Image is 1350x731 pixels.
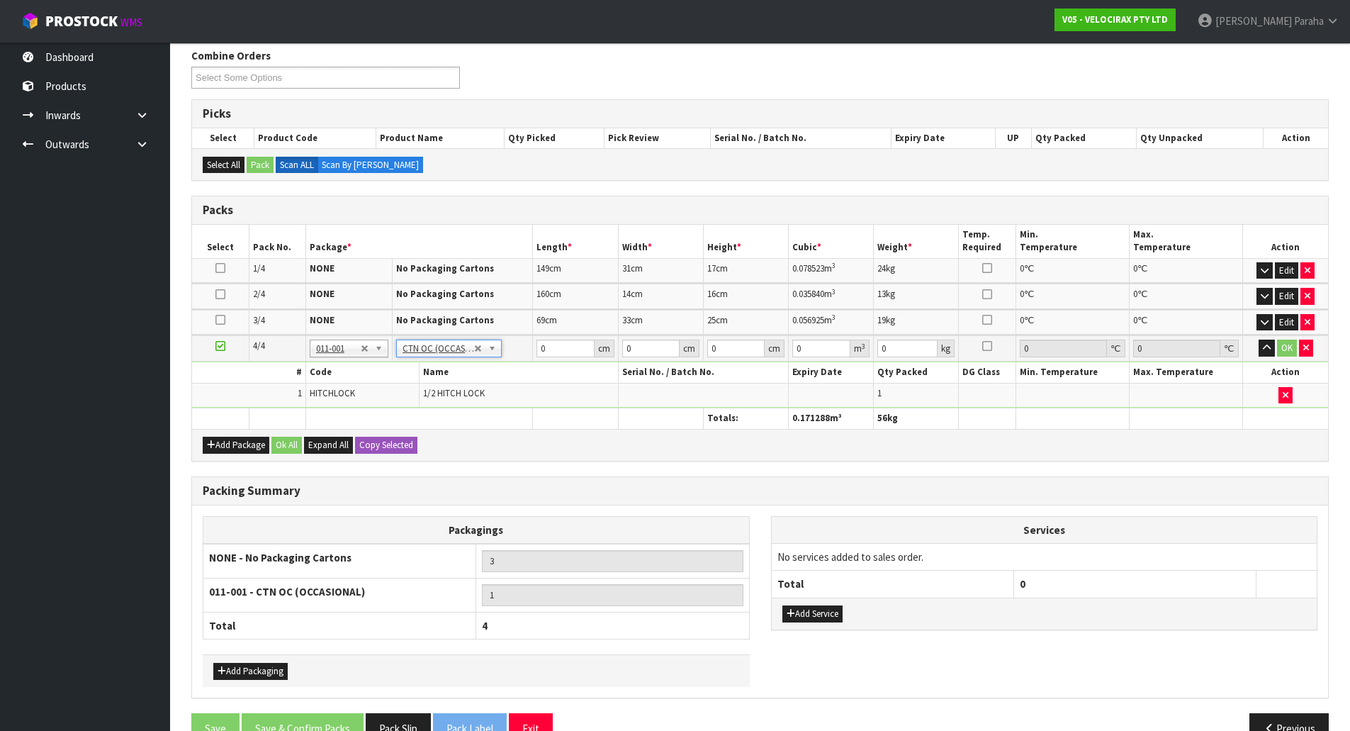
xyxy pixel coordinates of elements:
button: Edit [1275,314,1298,331]
button: OK [1277,340,1297,357]
label: Scan ALL [276,157,318,174]
span: ProStock [45,12,118,30]
td: ℃ [1129,284,1242,308]
span: 0.056925 [792,314,824,326]
span: 0 [1020,314,1024,326]
label: Scan By [PERSON_NAME] [317,157,423,174]
td: kg [874,258,959,283]
span: 0.078523 [792,262,824,274]
th: Max. Temperature [1129,225,1242,258]
strong: 011-001 - CTN OC (OCCASIONAL) [209,585,365,598]
td: ℃ [1129,258,1242,283]
td: cm [703,310,788,335]
td: cm [533,310,618,335]
strong: NONE [310,288,334,300]
th: Action [1243,225,1328,258]
span: 1/4 [253,262,265,274]
th: UP [995,128,1031,148]
th: Qty Unpacked [1136,128,1263,148]
th: Name [420,362,619,383]
span: Expand All [308,439,349,451]
button: Copy Selected [355,437,417,454]
span: [PERSON_NAME] [1215,14,1292,28]
span: 1/2 HITCH LOCK [423,387,485,399]
td: m [789,310,874,335]
span: HITCHLOCK [310,387,355,399]
span: 3/4 [253,314,265,326]
span: 17 [707,262,716,274]
h3: Picks [203,107,1317,121]
sup: 3 [832,313,836,322]
th: Qty Packed [1031,128,1136,148]
td: cm [618,284,703,308]
th: Serial No. / Batch No. [618,362,788,383]
th: Weight [874,225,959,258]
th: Packagings [203,516,750,544]
span: 0 [1020,288,1024,300]
div: ℃ [1220,340,1239,357]
small: WMS [120,16,142,29]
span: 4 [482,619,488,632]
span: 2/4 [253,288,265,300]
th: Totals: [703,408,788,429]
th: Services [772,517,1317,544]
th: Qty Picked [505,128,604,148]
span: 0 [1020,577,1025,591]
th: Max. Temperature [1129,362,1242,383]
span: 31 [622,262,631,274]
sup: 3 [832,261,836,270]
div: cm [765,340,784,357]
th: Product Name [376,128,505,148]
td: cm [703,258,788,283]
th: Product Code [254,128,376,148]
span: 24 [877,262,886,274]
img: cube-alt.png [21,12,39,30]
span: 0.171288 [792,412,830,424]
span: CTN OC (OCCASIONAL) [403,340,474,357]
div: m [850,340,870,357]
button: Add Service [782,606,843,623]
strong: No Packaging Cartons [396,288,494,300]
span: 0.035840 [792,288,824,300]
button: Ok All [271,437,302,454]
th: Code [305,362,419,383]
td: cm [703,284,788,308]
span: 011-001 [316,340,361,357]
span: 0 [1020,262,1024,274]
span: Paraha [1294,14,1324,28]
label: Combine Orders [191,48,271,63]
th: Serial No. / Batch No. [711,128,891,148]
strong: No Packaging Cartons [396,262,494,274]
th: Action [1243,362,1328,383]
button: Pack [247,157,274,174]
div: cm [680,340,699,357]
th: Select [192,128,254,148]
td: cm [533,284,618,308]
span: 19 [877,314,886,326]
th: Select [192,225,249,258]
button: Select All [203,157,244,174]
strong: NONE [310,262,334,274]
th: Expiry Date [891,128,996,148]
td: ℃ [1016,258,1129,283]
strong: NONE - No Packaging Cartons [209,551,351,564]
td: ℃ [1016,310,1129,335]
th: DG Class [959,362,1016,383]
td: No services added to sales order. [772,543,1317,570]
td: ℃ [1129,310,1242,335]
button: Edit [1275,288,1298,305]
span: 16 [707,288,716,300]
th: Height [703,225,788,258]
span: 56 [877,412,887,424]
th: # [192,362,305,383]
strong: V05 - VELOCIRAX PTY LTD [1062,13,1168,26]
span: 160 [536,288,549,300]
th: Action [1264,128,1328,148]
td: m [789,258,874,283]
span: 14 [622,288,631,300]
th: Total [203,612,476,639]
span: 0 [1133,288,1137,300]
th: kg [874,408,959,429]
th: m³ [789,408,874,429]
sup: 3 [832,287,836,296]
